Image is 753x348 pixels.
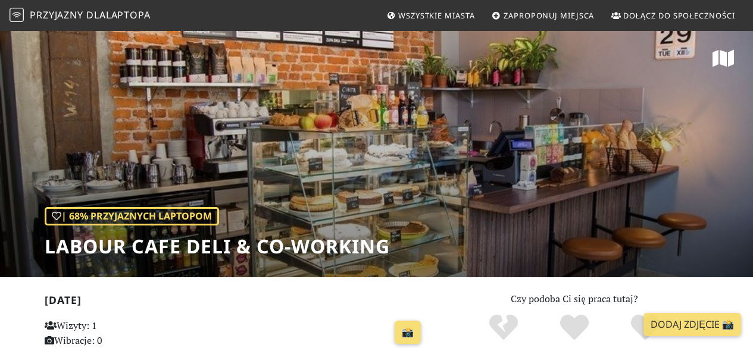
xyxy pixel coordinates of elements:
font: laptopa [106,8,151,21]
font: Przyjazny dla [30,8,106,21]
font: Czy podoba Ci się praca tutaj? [511,292,638,305]
font: 📸 [402,325,414,338]
font: Dodaj zdjęcie 📸 [651,318,734,331]
a: Zaproponuj miejsca [487,5,599,26]
a: Dołącz do społeczności [607,5,739,26]
a: Przyjazny dla laptopa Przyjazny dlalaptopa [10,5,152,26]
font: Wizyty: 1 [57,319,97,332]
img: Przyjazny dla laptopa [10,8,24,22]
font: Zaproponuj miejsca [504,10,594,21]
a: Wszystkie miasta [382,5,479,26]
a: Dodaj zdjęcie 📸 [643,313,741,336]
div: NIE [468,313,539,343]
font: Dołącz do społeczności [623,10,735,21]
div: Zdecydowanie! [610,313,680,343]
font: Wibracje: 0 [54,334,102,347]
font: | 68% przyjaznych laptopom [61,209,212,222]
font: [DATE] [45,293,82,307]
font: Wszystkie miasta [398,10,474,21]
font: Labour Cafe Deli & Co-working [45,233,390,259]
div: Tak [539,313,610,343]
a: 📸 [395,321,421,344]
